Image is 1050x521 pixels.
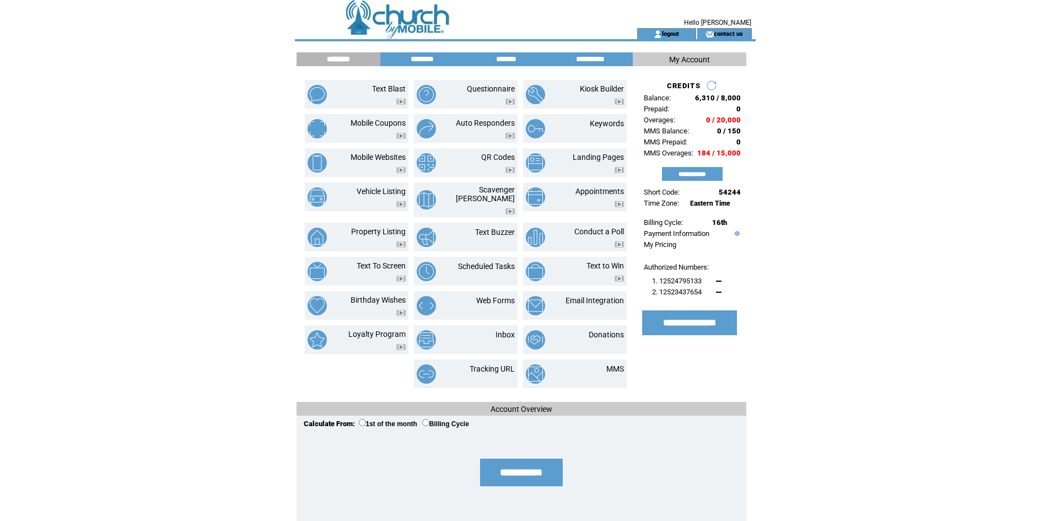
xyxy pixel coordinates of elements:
input: Billing Cycle [422,419,429,426]
span: MMS Overages: [644,149,693,157]
img: mms.png [526,364,545,384]
img: text-buzzer.png [417,228,436,247]
img: web-forms.png [417,296,436,315]
a: Vehicle Listing [357,187,406,196]
a: Payment Information [644,229,709,238]
a: MMS [606,364,624,373]
a: Appointments [575,187,624,196]
img: scavenger-hunt.png [417,190,436,210]
img: text-to-win.png [526,262,545,281]
span: Balance: [644,94,671,102]
img: video.png [396,241,406,248]
label: Billing Cycle [422,420,469,428]
span: 1. 12524795133 [652,277,702,285]
a: Conduct a Poll [574,227,624,236]
a: Text to Win [586,261,624,270]
a: Auto Responders [456,119,515,127]
a: Text To Screen [357,261,406,270]
label: 1st of the month [359,420,417,428]
img: text-to-screen.png [308,262,327,281]
img: birthday-wishes.png [308,296,327,315]
img: video.png [396,276,406,282]
img: mobile-websites.png [308,153,327,173]
img: loyalty-program.png [308,330,327,350]
img: appointments.png [526,187,545,207]
span: 6,310 / 8,000 [695,94,741,102]
a: Scavenger [PERSON_NAME] [456,185,515,203]
img: video.png [615,241,624,248]
a: Questionnaire [467,84,515,93]
img: video.png [396,167,406,173]
a: Donations [589,330,624,339]
img: tracking-url.png [417,364,436,384]
img: auto-responders.png [417,119,436,138]
span: 2. 12523437654 [652,288,702,296]
span: MMS Balance: [644,127,689,135]
img: kiosk-builder.png [526,85,545,104]
img: video.png [396,310,406,316]
span: 184 / 15,000 [697,149,741,157]
a: Text Blast [372,84,406,93]
span: Time Zone: [644,199,679,207]
img: video.png [396,133,406,139]
img: vehicle-listing.png [308,187,327,207]
img: video.png [505,208,515,214]
a: Inbox [496,330,515,339]
img: video.png [505,167,515,173]
span: Account Overview [491,405,552,413]
img: video.png [505,99,515,105]
span: Authorized Numbers: [644,263,709,271]
img: email-integration.png [526,296,545,315]
a: contact us [714,30,743,37]
span: 0 [736,105,741,113]
span: Short Code: [644,188,680,196]
img: landing-pages.png [526,153,545,173]
a: Kiosk Builder [580,84,624,93]
img: conduct-a-poll.png [526,228,545,247]
span: 16th [712,218,727,227]
img: qr-codes.png [417,153,436,173]
a: Text Buzzer [475,228,515,237]
a: Birthday Wishes [351,296,406,304]
img: account_icon.gif [654,30,662,39]
img: inbox.png [417,330,436,350]
a: My Pricing [644,240,676,249]
span: Billing Cycle: [644,218,683,227]
img: contact_us_icon.gif [706,30,714,39]
img: video.png [615,99,624,105]
span: Overages: [644,116,675,124]
img: video.png [505,133,515,139]
a: Mobile Websites [351,153,406,162]
a: Keywords [590,119,624,128]
img: video.png [615,167,624,173]
img: video.png [615,201,624,207]
img: mobile-coupons.png [308,119,327,138]
img: video.png [396,344,406,350]
img: questionnaire.png [417,85,436,104]
a: Mobile Coupons [351,119,406,127]
img: text-blast.png [308,85,327,104]
input: 1st of the month [359,419,366,426]
span: My Account [669,55,710,64]
img: scheduled-tasks.png [417,262,436,281]
a: logout [662,30,679,37]
a: Tracking URL [470,364,515,373]
img: video.png [396,201,406,207]
span: MMS Prepaid: [644,138,687,146]
span: Calculate From: [304,420,355,428]
span: Eastern Time [690,200,730,207]
span: 0 / 20,000 [706,116,741,124]
a: Landing Pages [573,153,624,162]
span: Hello [PERSON_NAME] [684,19,751,26]
a: Property Listing [351,227,406,236]
span: 54244 [719,188,741,196]
a: Scheduled Tasks [458,262,515,271]
img: donations.png [526,330,545,350]
a: QR Codes [481,153,515,162]
img: video.png [615,276,624,282]
img: property-listing.png [308,228,327,247]
a: Loyalty Program [348,330,406,339]
img: keywords.png [526,119,545,138]
a: Email Integration [566,296,624,305]
span: Prepaid: [644,105,669,113]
